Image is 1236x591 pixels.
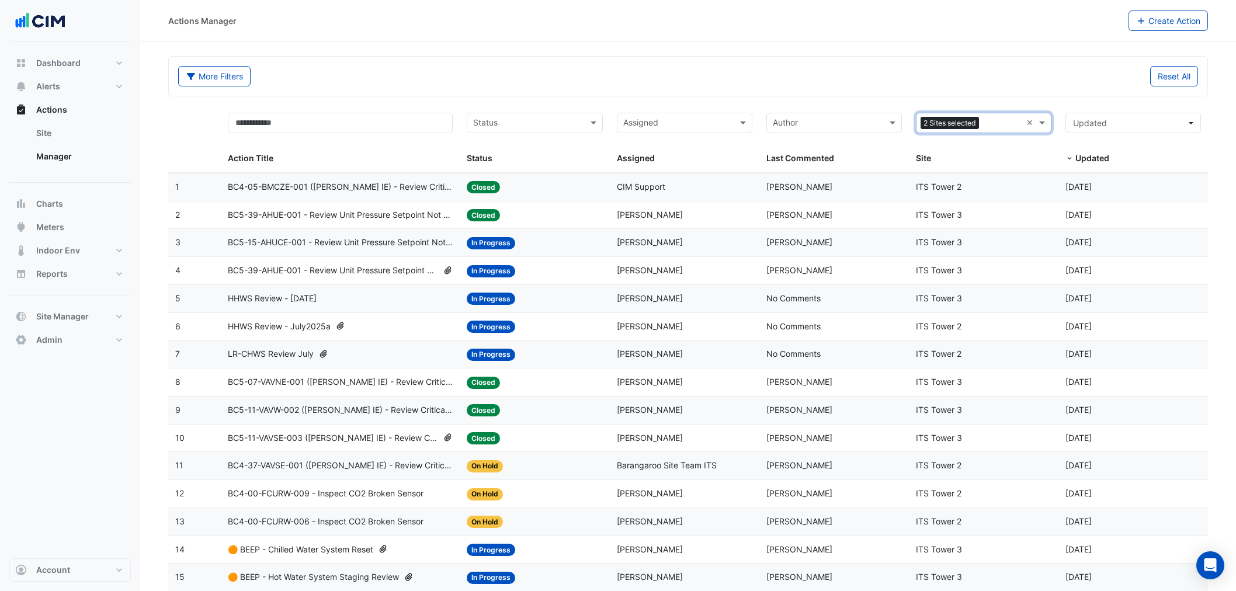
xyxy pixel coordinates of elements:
app-icon: Indoor Env [15,245,27,256]
a: Manager [27,145,131,168]
span: CIM Support [617,182,665,192]
span: [PERSON_NAME] [766,488,832,498]
span: BC5-39-AHUE-001 - Review Unit Pressure Setpoint Not Resetting Up [228,264,438,277]
img: Company Logo [14,9,67,33]
button: Charts [9,192,131,215]
span: 2025-07-16T11:02:45.725 [1065,405,1092,415]
span: BC5-39-AHUE-001 - Review Unit Pressure Setpoint Not Resetting Down [228,208,453,222]
button: Updated [1065,113,1201,133]
span: 2025-07-16T10:18:57.073 [1065,488,1092,498]
span: Status [467,153,492,163]
span: In Progress [467,293,515,305]
span: Charts [36,198,63,210]
app-icon: Charts [15,198,27,210]
span: 3 [175,237,180,247]
span: 11 [175,460,183,470]
span: 2025-07-15T15:32:54.231 [1065,544,1092,554]
span: [PERSON_NAME] [617,572,683,582]
span: In Progress [467,265,515,277]
span: Admin [36,334,63,346]
span: [PERSON_NAME] [766,516,832,526]
span: No Comments [766,321,821,331]
span: 2025-07-29T09:23:54.364 [1065,182,1092,192]
span: In Progress [467,321,515,333]
span: 2025-07-23T10:38:42.675 [1065,321,1092,331]
span: Closed [467,209,500,221]
span: HHWS Review - July2025a [228,320,331,333]
div: Actions [9,121,131,173]
span: On Hold [467,460,503,472]
span: ITS Tower 3 [916,237,962,247]
span: 5 [175,293,180,303]
span: In Progress [467,572,515,584]
span: [PERSON_NAME] [766,265,832,275]
span: Barangaroo Site Team ITS [617,460,717,470]
span: [PERSON_NAME] [766,237,832,247]
span: 2 [175,210,180,220]
span: Alerts [36,81,60,92]
span: ITS Tower 3 [916,572,962,582]
span: 9 [175,405,180,415]
span: 2025-07-23T10:02:46.138 [1065,349,1092,359]
button: Account [9,558,131,582]
app-icon: Admin [15,334,27,346]
span: 13 [175,516,185,526]
button: Site Manager [9,305,131,328]
span: [PERSON_NAME] [766,377,832,387]
span: ITS Tower 3 [916,210,962,220]
span: Updated [1075,153,1109,163]
span: Site [916,153,931,163]
button: Reset All [1150,66,1198,86]
span: Clear [1026,116,1036,130]
span: 12 [175,488,184,498]
span: Closed [467,181,500,193]
button: Reports [9,262,131,286]
span: [PERSON_NAME] [766,182,832,192]
span: 2025-07-24T11:35:58.429 [1065,210,1092,220]
span: No Comments [766,293,821,303]
span: In Progress [467,237,515,249]
span: ITS Tower 2 [916,460,961,470]
span: ITS Tower 3 [916,405,962,415]
span: [PERSON_NAME] [617,405,683,415]
span: Last Commented [766,153,834,163]
span: 8 [175,377,180,387]
button: Indoor Env [9,239,131,262]
span: Closed [467,404,500,416]
span: 7 [175,349,180,359]
span: ITS Tower 3 [916,544,962,554]
div: Open Intercom Messenger [1196,551,1224,579]
span: Account [36,564,70,576]
span: Action Title [228,153,273,163]
span: [PERSON_NAME] [617,265,683,275]
a: Site [27,121,131,145]
span: LR-CHWS Review July [228,347,314,361]
span: Assigned [617,153,655,163]
span: 6 [175,321,180,331]
span: [PERSON_NAME] [766,405,832,415]
span: [PERSON_NAME] [617,377,683,387]
span: ITS Tower 3 [916,433,962,443]
span: In Progress [467,544,515,556]
span: [PERSON_NAME] [617,488,683,498]
span: 2025-07-16T11:02:00.234 [1065,433,1092,443]
span: Actions [36,104,67,116]
span: [PERSON_NAME] [617,349,683,359]
span: [PERSON_NAME] [766,433,832,443]
span: 10 [175,433,185,443]
span: 2025-07-16T11:08:55.838 [1065,377,1092,387]
span: In Progress [467,349,515,361]
span: [PERSON_NAME] [766,572,832,582]
span: ITS Tower 3 [916,265,962,275]
button: Dashboard [9,51,131,75]
span: Updated [1073,118,1107,128]
span: Indoor Env [36,245,80,256]
span: 14 [175,544,185,554]
span: ITS Tower 2 [916,182,961,192]
span: BC5-11-VAVW-002 ([PERSON_NAME] IE) - Review Critical Sensor Outside Range [228,404,453,417]
span: On Hold [467,516,503,528]
app-icon: Site Manager [15,311,27,322]
span: 2025-07-15T14:59:47.224 [1065,572,1092,582]
span: Meters [36,221,64,233]
app-icon: Meters [15,221,27,233]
